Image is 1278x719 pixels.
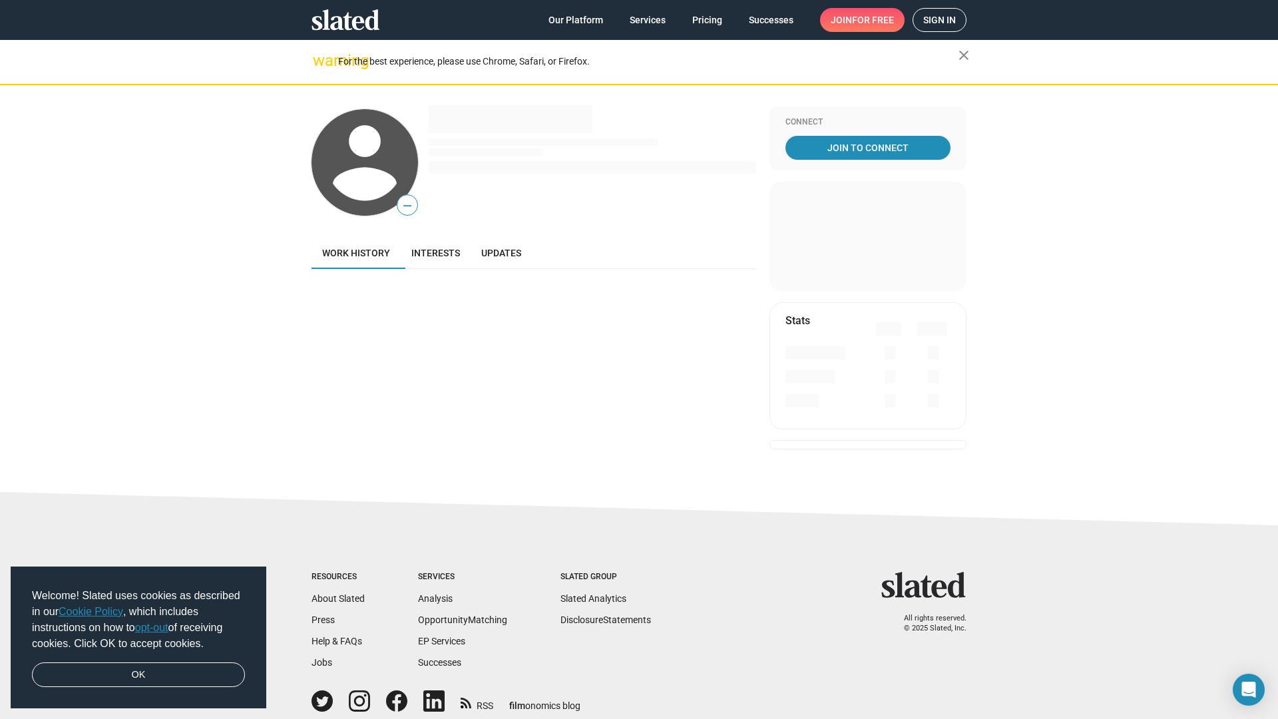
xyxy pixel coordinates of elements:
[312,657,332,668] a: Jobs
[313,53,329,69] mat-icon: warning
[461,692,493,712] a: RSS
[548,8,603,32] span: Our Platform
[820,8,905,32] a: Joinfor free
[59,606,123,617] a: Cookie Policy
[401,237,471,269] a: Interests
[418,636,465,646] a: EP Services
[923,9,956,31] span: Sign in
[560,572,651,583] div: Slated Group
[749,8,793,32] span: Successes
[312,614,335,625] a: Press
[890,614,966,633] p: All rights reserved. © 2025 Slated, Inc.
[785,117,951,128] div: Connect
[509,700,525,711] span: film
[418,657,461,668] a: Successes
[471,237,532,269] a: Updates
[785,314,810,328] mat-card-title: Stats
[322,248,390,258] span: Work history
[956,47,972,63] mat-icon: close
[831,8,894,32] span: Join
[538,8,614,32] a: Our Platform
[913,8,966,32] a: Sign in
[11,567,266,709] div: cookieconsent
[619,8,676,32] a: Services
[312,237,401,269] a: Work history
[418,572,507,583] div: Services
[32,588,245,652] span: Welcome! Slated uses cookies as described in our , which includes instructions on how to of recei...
[560,614,651,625] a: DisclosureStatements
[32,662,245,688] a: dismiss cookie message
[135,622,168,633] a: opt-out
[338,53,958,71] div: For the best experience, please use Chrome, Safari, or Firefox.
[1233,674,1265,706] div: Open Intercom Messenger
[738,8,804,32] a: Successes
[312,572,365,583] div: Resources
[418,614,507,625] a: OpportunityMatching
[418,593,453,604] a: Analysis
[692,8,722,32] span: Pricing
[397,197,417,214] span: —
[481,248,521,258] span: Updates
[312,593,365,604] a: About Slated
[852,8,894,32] span: for free
[560,593,626,604] a: Slated Analytics
[788,136,948,160] span: Join To Connect
[312,636,362,646] a: Help & FAQs
[682,8,733,32] a: Pricing
[630,8,666,32] span: Services
[785,136,951,160] a: Join To Connect
[509,689,580,712] a: filmonomics blog
[411,248,460,258] span: Interests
